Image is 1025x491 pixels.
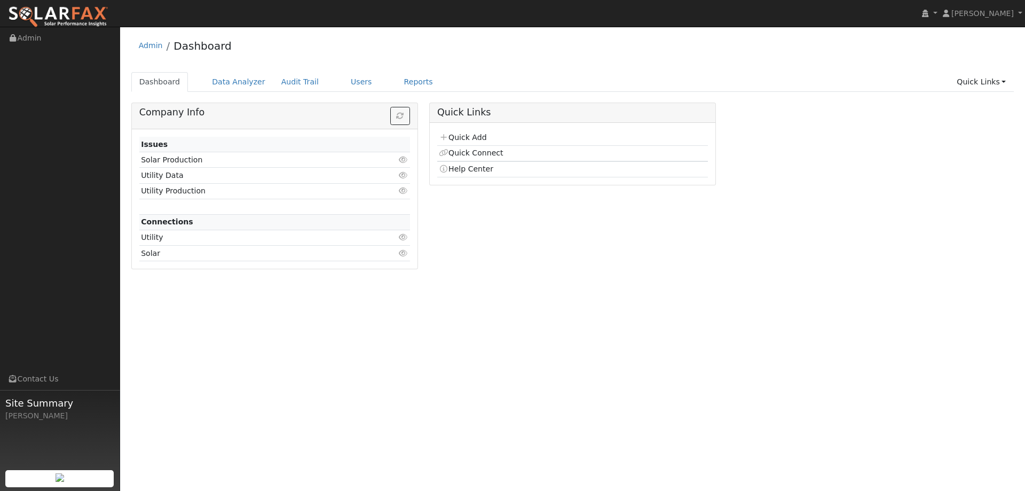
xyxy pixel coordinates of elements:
img: retrieve [56,473,64,482]
a: Dashboard [174,40,232,52]
strong: Issues [141,140,168,149]
i: Click to view [399,156,408,163]
i: Click to view [399,233,408,241]
a: Dashboard [131,72,188,92]
a: Reports [396,72,441,92]
a: Admin [139,41,163,50]
a: Quick Links [949,72,1014,92]
h5: Company Info [139,107,410,118]
td: Utility Data [139,168,366,183]
h5: Quick Links [437,107,708,118]
td: Solar [139,246,366,261]
td: Utility Production [139,183,366,199]
span: [PERSON_NAME] [951,9,1014,18]
i: Click to view [399,250,408,257]
span: Site Summary [5,396,114,410]
td: Solar Production [139,152,366,168]
a: Quick Connect [439,149,503,157]
strong: Connections [141,217,193,226]
td: Utility [139,230,366,245]
a: Users [343,72,380,92]
div: [PERSON_NAME] [5,410,114,422]
a: Help Center [439,165,493,173]
img: SolarFax [8,6,108,28]
a: Data Analyzer [204,72,273,92]
i: Click to view [399,172,408,179]
i: Click to view [399,187,408,194]
a: Quick Add [439,133,486,142]
a: Audit Trail [273,72,327,92]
